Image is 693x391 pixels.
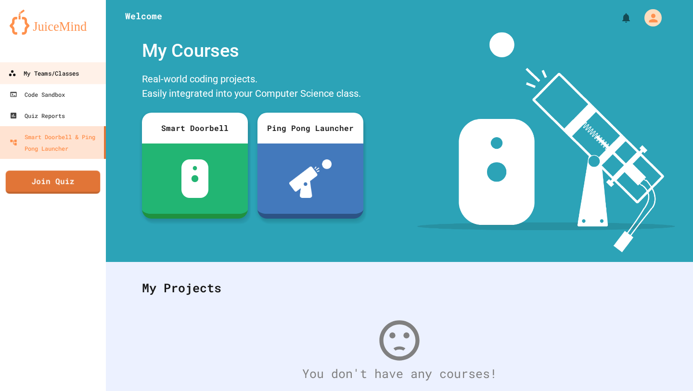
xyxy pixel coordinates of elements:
div: My Account [634,7,664,29]
img: sdb-white.svg [181,159,209,198]
img: logo-orange.svg [10,10,96,35]
div: Quiz Reports [10,110,65,121]
div: Code Sandbox [10,89,65,100]
div: My Notifications [603,10,634,26]
div: You don't have any courses! [132,365,667,383]
div: My Courses [137,32,368,69]
div: Smart Doorbell [142,113,248,143]
a: Join Quiz [6,170,101,194]
div: My Teams/Classes [8,67,79,79]
img: ppl-with-ball.png [289,159,332,198]
div: Smart Doorbell & Ping Pong Launcher [10,131,100,154]
div: Ping Pong Launcher [257,113,363,143]
img: banner-image-my-projects.png [417,32,675,252]
div: Real-world coding projects. Easily integrated into your Computer Science class. [137,69,368,105]
div: My Projects [132,269,667,307]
